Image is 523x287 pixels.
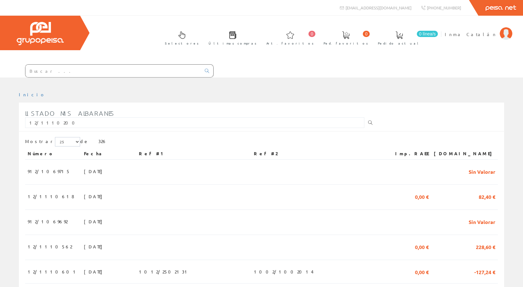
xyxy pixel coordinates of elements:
th: Ref #2 [251,148,384,159]
span: Ped. favoritos [324,40,368,46]
input: Introduzca parte o toda la referencia1, referencia2, número, fecha(dd/mm/yy) o rango de fechas(dd... [25,117,364,128]
th: [DOMAIN_NAME] [431,148,498,159]
a: Selectores [159,26,202,49]
th: Número [25,148,81,159]
span: 0,00 € [415,266,429,277]
span: [DATE] [84,216,106,227]
span: Selectores [165,40,199,46]
input: Buscar ... [25,65,201,77]
span: [DATE] [84,241,106,252]
span: [DATE] [84,191,106,202]
span: 1002/1002014 [254,266,313,277]
label: Mostrar [25,137,80,146]
span: 0,00 € [415,241,429,252]
span: Últimas compras [209,40,257,46]
span: 0 [308,31,315,37]
span: 228,60 € [476,241,495,252]
span: 12/1110562 [28,241,72,252]
select: Mostrar [55,137,80,146]
a: Últimas compras [202,26,260,49]
span: Pedido actual [378,40,421,46]
span: [EMAIL_ADDRESS][DOMAIN_NAME] [346,5,411,10]
th: Fecha [81,148,136,159]
span: 912/1069692 [28,216,68,227]
span: 1012/2502131 [139,266,190,277]
div: de 326 [25,137,498,148]
span: Inma Catalán [445,31,497,37]
span: 0 línea/s [417,31,438,37]
span: Art. favoritos [266,40,314,46]
a: Inicio [19,92,46,97]
span: 0,00 € [415,191,429,202]
span: [PHONE_NUMBER] [427,5,461,10]
span: Sin Valorar [469,166,495,177]
span: [DATE] [84,166,106,177]
span: 12/1110601 [28,266,78,277]
a: Inma Catalán [445,26,512,32]
span: [DATE] [84,266,106,277]
img: Grupo Peisa [17,22,64,45]
span: Sin Valorar [469,216,495,227]
span: 0 [363,31,370,37]
span: Listado mis albaranes [25,109,115,117]
span: 12/1110618 [28,191,74,202]
span: -127,24 € [474,266,495,277]
th: Ref #1 [136,148,251,159]
span: 82,40 € [479,191,495,202]
th: Imp.RAEE [384,148,431,159]
span: 912/1069715 [28,166,70,177]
